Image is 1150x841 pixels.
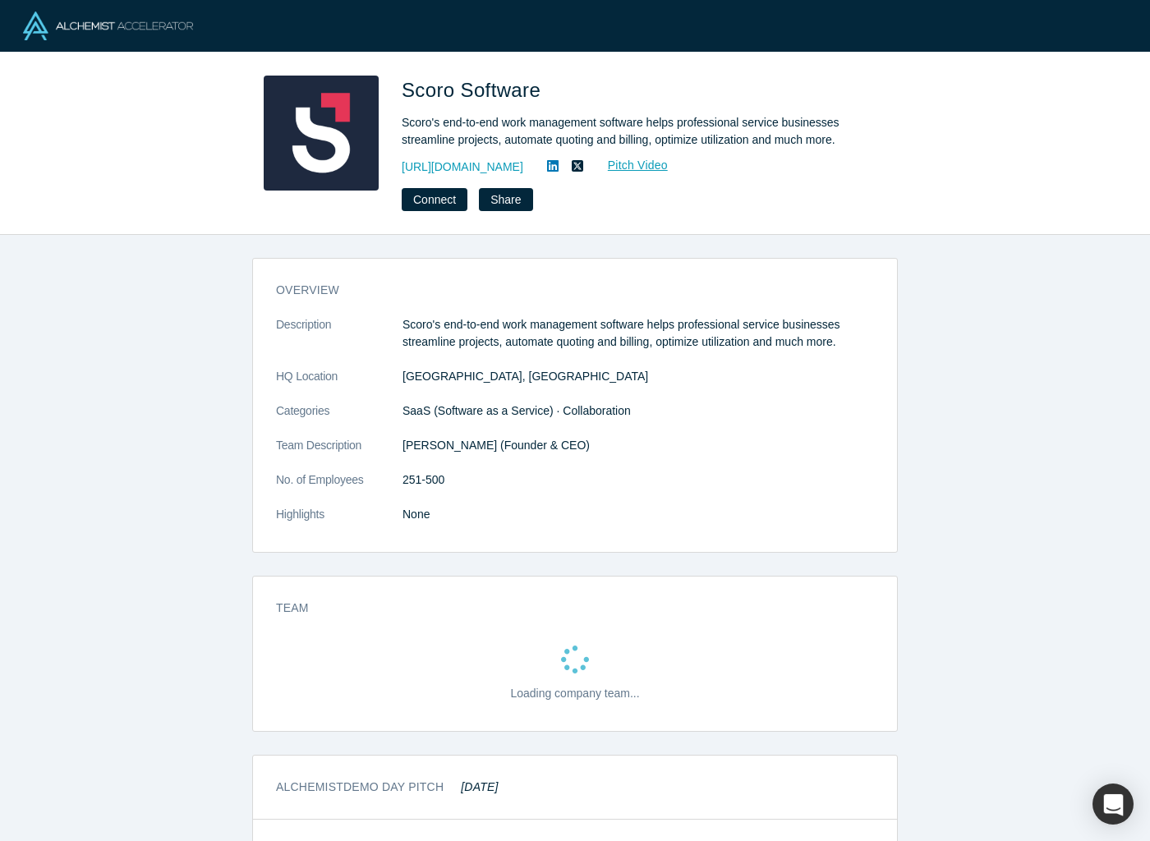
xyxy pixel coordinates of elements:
dt: No. of Employees [276,471,402,506]
a: [URL][DOMAIN_NAME] [402,159,523,176]
dt: Categories [276,402,402,437]
button: Share [479,188,532,211]
img: Scoro Software's Logo [264,76,379,191]
dd: 251-500 [402,471,874,489]
dt: Highlights [276,506,402,540]
span: SaaS (Software as a Service) · Collaboration [402,404,631,417]
p: None [402,506,874,523]
a: Pitch Video [590,156,669,175]
button: Connect [402,188,467,211]
h3: Team [276,600,851,617]
dt: Description [276,316,402,368]
p: Loading company team... [510,685,639,702]
div: Scoro's end-to-end work management software helps professional service businesses streamline proj... [402,114,862,149]
img: Alchemist Logo [23,11,193,40]
dt: HQ Location [276,368,402,402]
dd: [GEOGRAPHIC_DATA], [GEOGRAPHIC_DATA] [402,368,874,385]
h3: Alchemist Demo Day Pitch [276,779,499,796]
p: Scoro's end-to-end work management software helps professional service businesses streamline proj... [402,316,874,351]
em: [DATE] [461,780,498,793]
dt: Team Description [276,437,402,471]
p: [PERSON_NAME] (Founder & CEO) [402,437,874,454]
h3: overview [276,282,851,299]
span: Scoro Software [402,79,546,101]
